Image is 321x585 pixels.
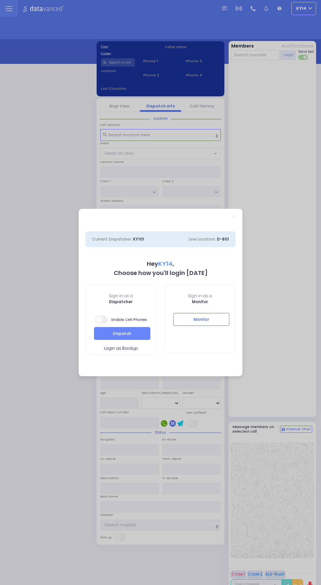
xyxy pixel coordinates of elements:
[133,236,144,242] span: KY101
[147,260,174,268] b: Hey ,
[109,299,133,304] b: Dispatcher
[173,313,230,325] button: Monitor
[114,269,208,277] b: Choose how you'll login [DATE]
[192,299,208,304] b: Monitor
[158,260,173,268] span: KY14
[189,236,216,242] span: Line Location:
[104,345,138,351] span: Login as Backup
[94,327,150,340] button: Dispatch
[92,236,132,242] span: Current Dispatcher:
[165,293,236,299] span: Sign in as a
[86,293,156,299] span: Sign in as a
[95,315,147,324] span: Enable Cell Phones
[232,215,236,218] a: Close
[217,236,229,242] span: D-801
